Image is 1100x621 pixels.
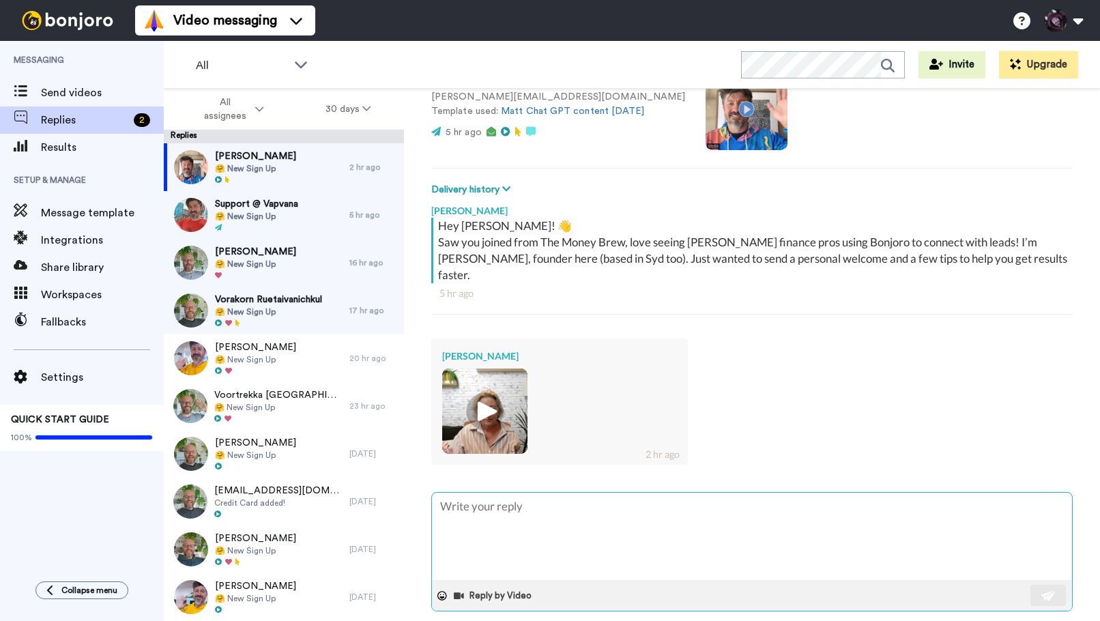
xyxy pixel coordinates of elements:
span: [PERSON_NAME] [215,579,296,593]
span: 🤗 New Sign Up [215,450,296,461]
span: Integrations [41,232,164,248]
button: Collapse menu [35,581,128,599]
span: Collapse menu [61,585,117,596]
img: send-white.svg [1041,590,1056,601]
span: Fallbacks [41,314,164,330]
span: [PERSON_NAME] [215,245,296,259]
a: [PERSON_NAME]🤗 New Sign Up20 hr ago [164,334,404,382]
div: 23 hr ago [349,401,397,411]
img: 6ad662fd-b53e-4fda-9bcb-b9a38ffdfca5-thumb.jpg [174,437,208,471]
img: 83934e23-ea6d-490d-a36f-7940228c284a-thumb.jpg [174,198,208,232]
div: Hey [PERSON_NAME]! 👋 Saw you joined from The Money Brew, love seeing [PERSON_NAME] finance pros u... [438,218,1069,283]
img: 6a3f6c10-432d-4fb8-9f40-5241e69c2e78-thumb.jpg [174,341,208,375]
button: Reply by Video [452,586,536,606]
div: [DATE] [349,544,397,555]
a: Voortrekka [GEOGRAPHIC_DATA]🤗 New Sign Up23 hr ago [164,382,404,430]
div: 2 hr ago [349,162,397,173]
button: Delivery history [431,182,515,197]
img: 6e929bb1-d399-46d9-8dc8-3cb1c84fffe8-thumb.jpg [174,246,208,280]
span: Video messaging [173,11,277,30]
img: 6d6a1a56-227a-46df-a9d0-5e66f5f5a881-thumb.jpg [173,485,207,519]
span: Vorakorn Ruetaivanichkul [215,293,322,306]
a: [PERSON_NAME]🤗 New Sign Up[DATE] [164,525,404,573]
a: Vorakorn Ruetaivanichkul🤗 New Sign Up17 hr ago [164,287,404,334]
div: 20 hr ago [349,353,397,364]
span: Support @ Vapvana [215,197,298,211]
div: Replies [164,130,404,143]
img: ic_play_thick.png [466,392,504,430]
div: [DATE] [349,496,397,507]
div: 2 [134,113,150,127]
a: [PERSON_NAME]🤗 New Sign Up[DATE] [164,573,404,621]
span: All assignees [197,96,252,123]
img: f33cda64-340f-4753-b3ac-5768991b72f7-thumb.jpg [174,293,208,328]
a: [PERSON_NAME]🤗 New Sign Up[DATE] [164,430,404,478]
p: [PERSON_NAME][EMAIL_ADDRESS][DOMAIN_NAME] Template used: [431,90,685,119]
span: 🤗 New Sign Up [215,259,296,270]
span: Workspaces [41,287,164,303]
div: 5 hr ago [349,210,397,220]
span: Settings [41,369,164,386]
button: Invite [918,51,985,78]
img: bj-logo-header-white.svg [16,11,119,30]
span: Replies [41,112,128,128]
span: 🤗 New Sign Up [215,593,296,604]
span: 🤗 New Sign Up [215,545,296,556]
div: [DATE] [349,448,397,459]
span: All [196,57,287,74]
span: Message template [41,205,164,221]
span: 100% [11,432,32,443]
span: Share library [41,259,164,276]
span: 🤗 New Sign Up [215,354,296,365]
a: [PERSON_NAME]🤗 New Sign Up2 hr ago [164,143,404,191]
div: [PERSON_NAME] [442,349,677,363]
div: [DATE] [349,592,397,603]
span: Results [41,139,164,156]
span: [PERSON_NAME] [215,149,296,163]
div: 2 hr ago [646,448,680,461]
a: [PERSON_NAME]🤗 New Sign Up16 hr ago [164,239,404,287]
span: 🤗 New Sign Up [214,402,343,413]
a: Matt Chat GPT content [DATE] [501,106,644,116]
div: 16 hr ago [349,257,397,268]
div: [PERSON_NAME] [431,197,1073,218]
span: [EMAIL_ADDRESS][DOMAIN_NAME] [214,484,343,497]
a: Support @ Vapvana🤗 New Sign Up5 hr ago [164,191,404,239]
span: 🤗 New Sign Up [215,306,322,317]
button: 30 days [295,97,402,121]
span: 🤗 New Sign Up [215,163,296,174]
span: [PERSON_NAME] [215,341,296,354]
span: [PERSON_NAME] [215,532,296,545]
span: 5 hr ago [446,128,482,137]
img: a480182b-3c60-4e17-9a63-de437b0754fb-thumb.jpg [173,389,207,423]
div: 17 hr ago [349,305,397,316]
span: QUICK START GUIDE [11,415,109,424]
img: ea1889e7-e62f-416b-b3c4-5c8b07e17a2e-thumb.jpg [174,150,208,184]
button: All assignees [167,90,295,128]
div: 5 hr ago [439,287,1065,300]
span: [PERSON_NAME] [215,436,296,450]
span: Voortrekka [GEOGRAPHIC_DATA] [214,388,343,402]
span: Credit Card added! [214,497,343,508]
img: d5940c22-ce23-4bd4-93fd-11fe4e3f8724-thumb.jpg [442,369,527,454]
img: vm-color.svg [143,10,165,31]
span: 🤗 New Sign Up [215,211,298,222]
img: 211d1a7e-7df2-4a4f-b90f-498dc36c3596-thumb.jpg [174,532,208,566]
a: [EMAIL_ADDRESS][DOMAIN_NAME]Credit Card added![DATE] [164,478,404,525]
span: Send videos [41,85,164,101]
button: Upgrade [999,51,1078,78]
img: a16b363f-189d-49a1-8b12-b94edfb405af-thumb.jpg [174,580,208,614]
